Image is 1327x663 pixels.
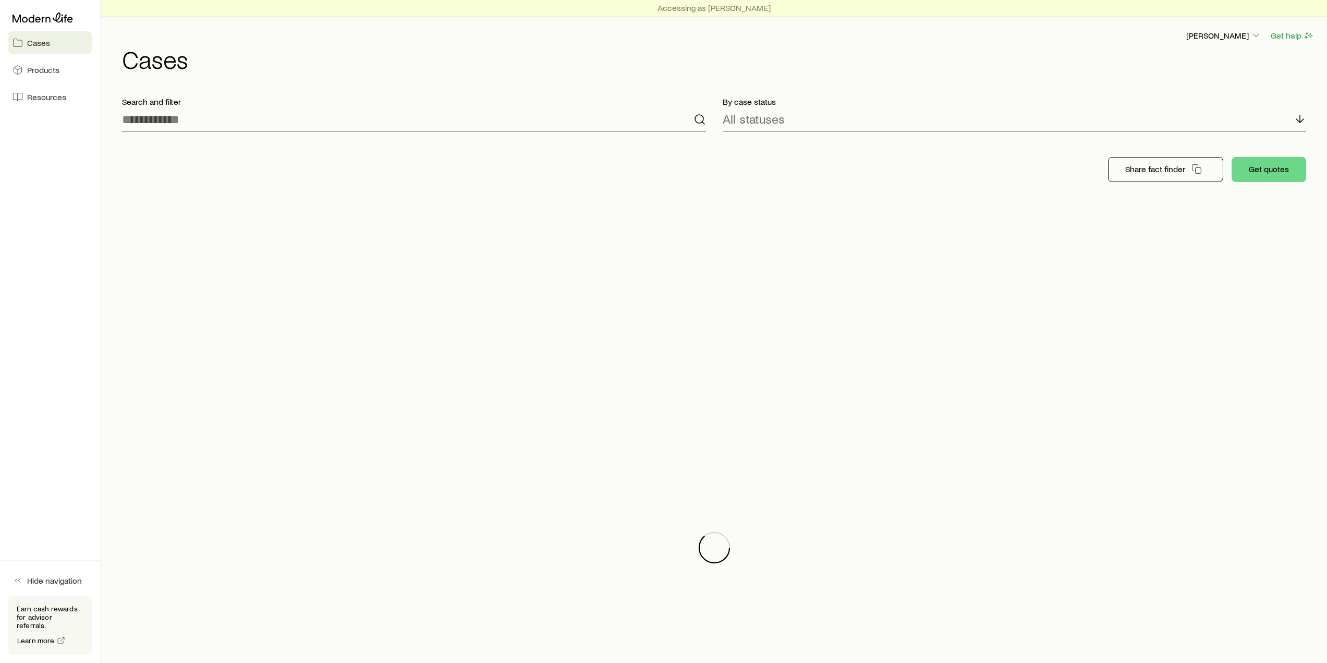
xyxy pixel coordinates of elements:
[8,569,92,592] button: Hide navigation
[17,605,83,630] p: Earn cash rewards for advisor referrals.
[8,596,92,655] div: Earn cash rewards for advisor referrals.Learn more
[17,637,55,644] span: Learn more
[1186,30,1261,41] p: [PERSON_NAME]
[1186,30,1262,42] button: [PERSON_NAME]
[122,46,1314,71] h1: Cases
[1108,157,1223,182] button: Share fact finder
[8,58,92,81] a: Products
[27,92,66,102] span: Resources
[658,3,771,13] p: Accessing as [PERSON_NAME]
[27,65,59,75] span: Products
[1270,30,1314,42] button: Get help
[27,38,50,48] span: Cases
[1125,164,1185,174] p: Share fact finder
[8,86,92,109] a: Resources
[723,97,1307,107] p: By case status
[122,97,706,107] p: Search and filter
[723,112,785,126] p: All statuses
[1232,157,1306,182] button: Get quotes
[8,31,92,54] a: Cases
[27,575,82,586] span: Hide navigation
